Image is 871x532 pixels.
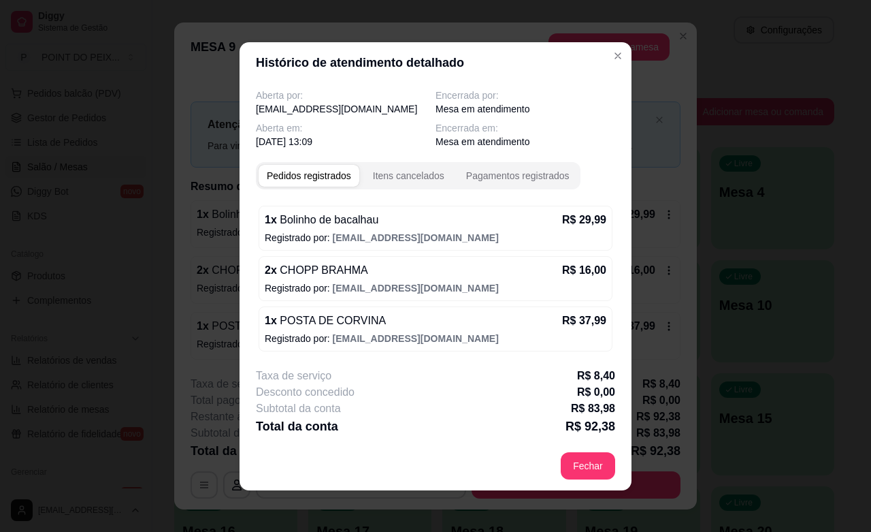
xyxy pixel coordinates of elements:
p: R$ 16,00 [562,262,606,279]
div: Pagamentos registrados [466,169,570,183]
span: [EMAIL_ADDRESS][DOMAIN_NAME] [333,232,499,243]
p: Mesa em atendimento [435,135,615,148]
p: Registrado por: [265,332,606,345]
p: Mesa em atendimento [435,102,615,116]
p: Aberta em: [256,121,435,135]
p: Subtotal da conta [256,401,341,417]
p: Encerrada por: [435,89,615,102]
p: [EMAIL_ADDRESS][DOMAIN_NAME] [256,102,435,116]
p: Registrado por: [265,231,606,245]
p: Desconto concedido [256,384,355,401]
p: R$ 92,38 [565,417,615,436]
p: Registrado por: [265,281,606,295]
span: Bolinho de bacalhau [277,214,378,225]
p: Aberta por: [256,89,435,102]
p: 1 x [265,212,378,228]
p: Total da conta [256,417,338,436]
span: [EMAIL_ADDRESS][DOMAIN_NAME] [333,283,499,294]
header: Histórico de atendimento detalhado [240,42,631,83]
p: R$ 29,99 [562,212,606,228]
p: R$ 8,40 [577,368,615,384]
p: R$ 0,00 [577,384,615,401]
div: Pedidos registrados [267,169,351,183]
div: Itens cancelados [373,169,444,183]
button: Close [607,45,629,67]
p: [DATE] 13:09 [256,135,435,148]
span: POSTA DE CORVINA [277,315,386,326]
p: 1 x [265,313,386,329]
button: Fechar [561,452,615,480]
p: R$ 83,98 [571,401,615,417]
p: Encerrada em: [435,121,615,135]
p: R$ 37,99 [562,313,606,329]
p: 2 x [265,262,368,279]
span: [EMAIL_ADDRESS][DOMAIN_NAME] [333,333,499,344]
p: Taxa de serviço [256,368,331,384]
span: CHOPP BRAHMA [277,264,368,276]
